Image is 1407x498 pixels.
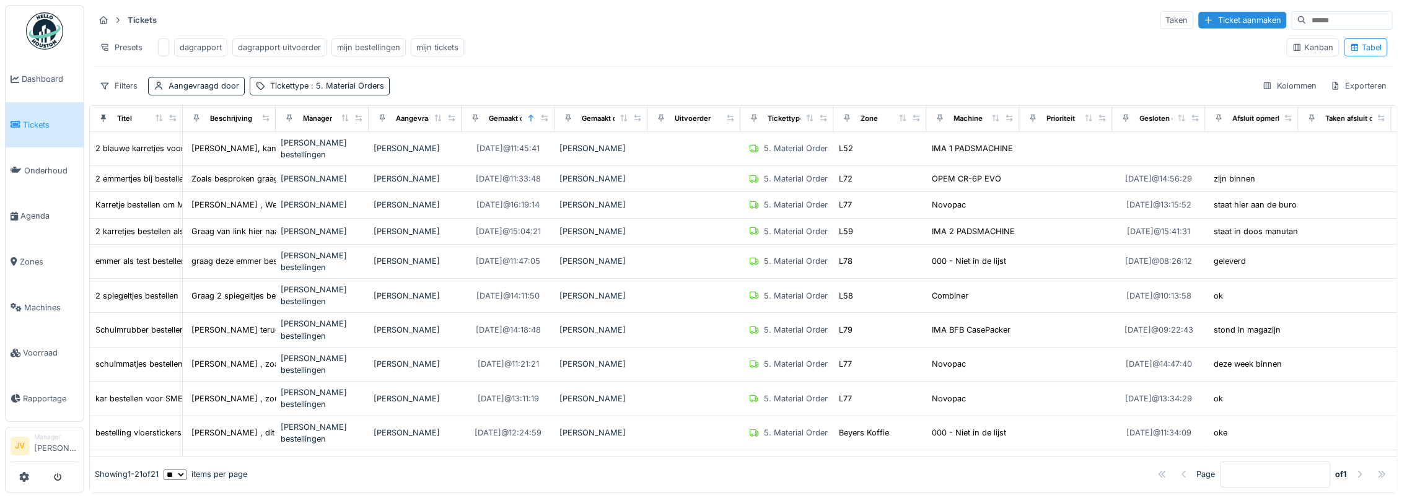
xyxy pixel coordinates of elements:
div: 5. Material Orders [764,324,832,336]
div: [PERSON_NAME] [374,290,457,302]
div: [DATE] @ 14:18:48 [476,324,541,336]
div: [PERSON_NAME] , dit is een bestelling van vloerstickers... [191,427,411,439]
div: Combiner [932,290,968,302]
div: [PERSON_NAME] bestellingen [281,318,364,341]
div: [PERSON_NAME] bestellingen [281,352,364,376]
div: [PERSON_NAME] [559,225,642,237]
div: 000 - Niet in de lijst [932,427,1006,439]
span: Machines [24,302,79,313]
div: [PERSON_NAME] [374,199,457,211]
div: Machine [953,113,983,124]
div: 5. Material Orders [764,393,832,404]
div: Zoals besproken graag 2 emmertjes bij bestellen... [191,173,382,185]
div: [PERSON_NAME] [374,358,457,370]
div: [DATE] @ 12:24:59 [475,427,541,439]
div: Page [1196,468,1215,480]
div: Taken [1160,11,1193,29]
div: [DATE] @ 14:47:40 [1126,358,1192,370]
div: [DATE] @ 15:04:21 [476,225,541,237]
span: : 5. Material Orders [309,81,384,90]
div: [DATE] @ 13:34:29 [1125,393,1192,404]
div: [PERSON_NAME] [281,173,364,185]
div: [PERSON_NAME] [374,393,457,404]
div: Exporteren [1325,77,1392,95]
div: Zone [861,113,878,124]
div: 2 spiegeltjes bestellen [95,290,178,302]
div: deze week binnen [1214,358,1282,370]
div: 000 - Niet in de lijst [932,255,1006,267]
div: [DATE] @ 10:13:58 [1126,290,1191,302]
div: [DATE] @ 08:26:12 [1125,255,1192,267]
div: [PERSON_NAME] [559,324,642,336]
div: L77 [839,393,852,404]
div: graag deze emmer bestellen bij Manutan . dit al... [191,255,377,267]
div: [PERSON_NAME] , zou je deze kar kunnen bestellen au... [191,393,409,404]
div: mijn bestellingen [337,41,400,53]
div: geleverd [1214,255,1246,267]
div: Tickettype [768,113,804,124]
div: [PERSON_NAME] [281,225,364,237]
div: Ticket aanmaken [1198,12,1286,28]
div: 5. Material Orders [764,142,832,154]
span: Tickets [23,119,79,131]
div: [DATE] @ 09:22:43 [1124,324,1193,336]
div: [PERSON_NAME] , zoals afgesproken terug 10 matjes b... [191,358,410,370]
div: [PERSON_NAME] [374,255,457,267]
div: OPEM CR-6P EVO [932,173,1001,185]
div: [PERSON_NAME] [281,199,364,211]
div: [PERSON_NAME] [374,225,457,237]
div: L72 [839,173,853,185]
a: Machines [6,284,84,330]
div: [DATE] @ 14:56:29 [1125,173,1192,185]
div: [PERSON_NAME] [559,173,642,185]
div: [DATE] @ 14:11:50 [476,290,540,302]
div: mijn tickets [416,41,458,53]
div: Manager [34,432,79,442]
div: Afsluit opmerking [1232,113,1292,124]
div: [DATE] @ 16:19:14 [476,199,540,211]
div: L77 [839,358,852,370]
div: [PERSON_NAME] [559,358,642,370]
div: Beschrijving [210,113,252,124]
div: [DATE] @ 13:15:52 [1126,199,1191,211]
div: Presets [94,38,148,56]
div: [DATE] @ 11:45:41 [476,142,540,154]
div: [DATE] @ 11:21:21 [478,358,539,370]
span: Voorraad [23,347,79,359]
strong: of 1 [1335,468,1347,480]
div: kar bestellen voor SMED [95,393,188,404]
div: [DATE] @ 13:11:19 [478,393,539,404]
div: Manager [303,113,332,124]
div: [PERSON_NAME] bestellingen [281,387,364,410]
div: L79 [839,324,853,336]
div: stond in magazijn [1214,324,1281,336]
a: JV Manager[PERSON_NAME] [11,432,79,462]
div: [DATE] @ 11:33:48 [476,173,541,185]
div: [DATE] @ 15:41:31 [1127,225,1190,237]
div: [PERSON_NAME] [374,427,457,439]
div: Uitvoerder [675,113,711,124]
a: Voorraad [6,330,84,376]
div: 5. Material Orders [764,199,832,211]
div: Showing 1 - 21 of 21 [95,468,159,480]
div: Gesloten op [1139,113,1180,124]
a: Tickets [6,102,84,148]
a: Onderhoud [6,147,84,193]
span: Rapportage [23,393,79,404]
div: 2 blauwe karretjes voorzien om euronorm bakken op te zetten [95,142,330,154]
div: L59 [839,225,853,237]
span: Onderhoud [24,165,79,177]
div: [DATE] @ 11:34:09 [1126,427,1191,439]
div: [PERSON_NAME] bestellingen [281,137,364,160]
div: Kanban [1292,41,1333,53]
div: Schuimrubber bestellen voor de ombouwkarren voor BFB packer en novopac L71,72 en 78 [95,324,437,336]
div: dagrapport uitvoerder [238,41,321,53]
div: 5. Material Orders [764,427,832,439]
div: ok [1214,393,1223,404]
div: [PERSON_NAME] , We hebben in het verleden al eens... [191,199,403,211]
div: [DATE] @ 11:47:05 [476,255,540,267]
strong: Tickets [123,14,162,26]
a: Zones [6,239,84,285]
div: [PERSON_NAME] bestellingen [281,421,364,445]
div: [PERSON_NAME] [559,427,642,439]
